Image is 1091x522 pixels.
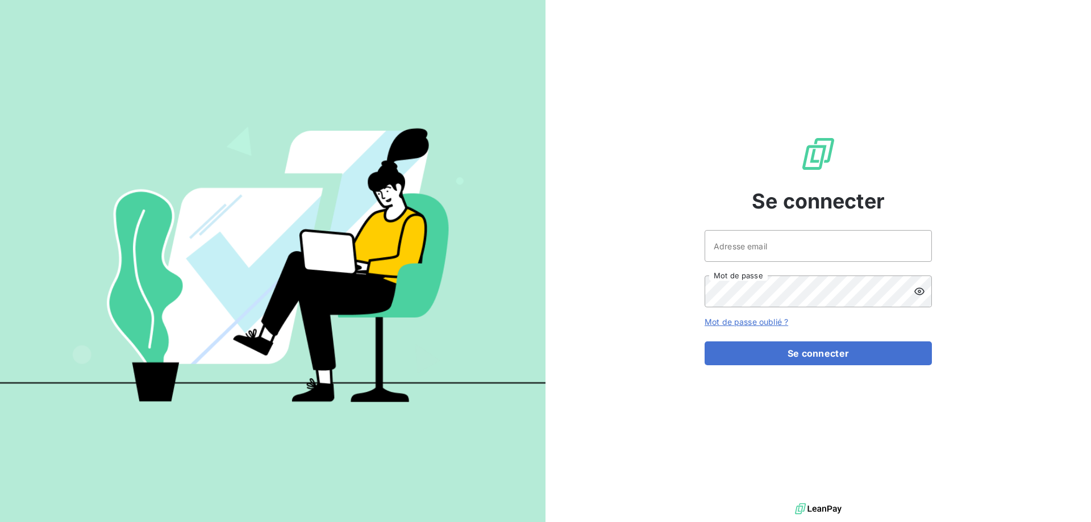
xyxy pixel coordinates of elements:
[705,341,932,365] button: Se connecter
[800,136,836,172] img: Logo LeanPay
[795,500,842,517] img: logo
[705,317,788,327] a: Mot de passe oublié ?
[752,186,885,216] span: Se connecter
[705,230,932,262] input: placeholder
